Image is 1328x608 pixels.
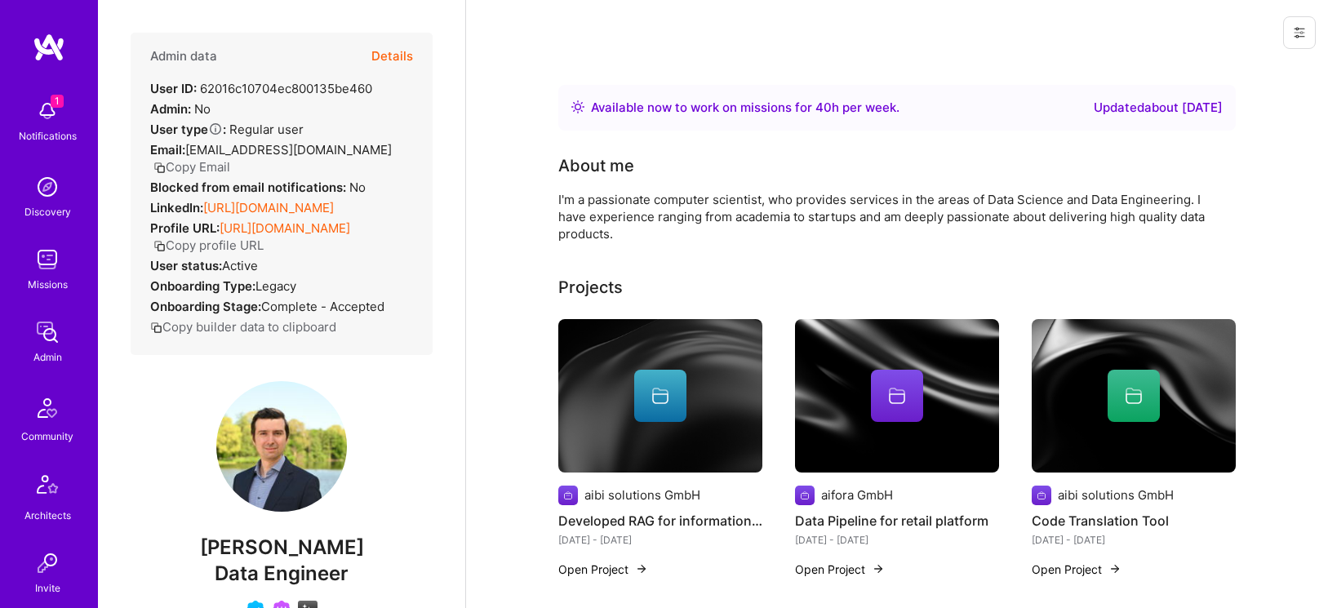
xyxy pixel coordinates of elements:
[795,510,999,531] h4: Data Pipeline for retail platform
[1032,319,1236,473] img: cover
[371,33,413,80] button: Details
[1032,486,1051,505] img: Company logo
[150,100,211,118] div: No
[1058,486,1174,504] div: aibi solutions GmbH
[21,428,73,445] div: Community
[222,258,258,273] span: Active
[33,348,62,366] div: Admin
[150,322,162,334] i: icon Copy
[1032,531,1236,548] div: [DATE] - [DATE]
[261,299,384,314] span: Complete - Accepted
[584,486,700,504] div: aibi solutions GmbH
[558,191,1211,242] div: I'm a passionate computer scientist, who provides services in the areas of Data Science and Data ...
[795,561,885,578] button: Open Project
[31,243,64,276] img: teamwork
[31,547,64,579] img: Invite
[24,507,71,524] div: Architects
[795,486,815,505] img: Company logo
[203,200,334,215] a: [URL][DOMAIN_NAME]
[558,275,623,300] div: Projects
[1108,562,1121,575] img: arrow-right
[51,95,64,108] span: 1
[28,276,68,293] div: Missions
[31,316,64,348] img: admin teamwork
[150,200,203,215] strong: LinkedIn:
[28,468,67,507] img: Architects
[591,98,899,118] div: Available now to work on missions for h per week .
[558,319,762,473] img: cover
[150,142,185,158] strong: Email:
[150,122,226,137] strong: User type :
[872,562,885,575] img: arrow-right
[150,179,366,196] div: No
[571,100,584,113] img: Availability
[153,158,230,175] button: Copy Email
[795,531,999,548] div: [DATE] - [DATE]
[150,299,261,314] strong: Onboarding Stage:
[255,278,296,294] span: legacy
[216,381,347,512] img: User Avatar
[220,220,350,236] a: [URL][DOMAIN_NAME]
[153,237,264,254] button: Copy profile URL
[153,240,166,252] i: icon Copy
[150,49,217,64] h4: Admin data
[33,33,65,62] img: logo
[150,101,191,117] strong: Admin:
[150,80,372,97] div: 62016c10704ec800135be460
[35,579,60,597] div: Invite
[131,535,433,560] span: [PERSON_NAME]
[1032,561,1121,578] button: Open Project
[150,258,222,273] strong: User status:
[150,278,255,294] strong: Onboarding Type:
[558,561,648,578] button: Open Project
[150,81,197,96] strong: User ID:
[815,100,832,115] span: 40
[558,486,578,505] img: Company logo
[185,142,392,158] span: [EMAIL_ADDRESS][DOMAIN_NAME]
[558,531,762,548] div: [DATE] - [DATE]
[31,171,64,203] img: discovery
[1032,510,1236,531] h4: Code Translation Tool
[150,180,349,195] strong: Blocked from email notifications:
[150,318,336,335] button: Copy builder data to clipboard
[153,162,166,174] i: icon Copy
[24,203,71,220] div: Discovery
[558,510,762,531] h4: Developed RAG for information retrieval within consulting agency
[28,388,67,428] img: Community
[150,121,304,138] div: Regular user
[1094,98,1223,118] div: Updated about [DATE]
[795,319,999,473] img: cover
[635,562,648,575] img: arrow-right
[208,122,223,136] i: Help
[821,486,893,504] div: aifora GmbH
[31,95,64,127] img: bell
[19,127,77,144] div: Notifications
[215,561,349,585] span: Data Engineer
[558,153,634,178] div: About me
[150,220,220,236] strong: Profile URL:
